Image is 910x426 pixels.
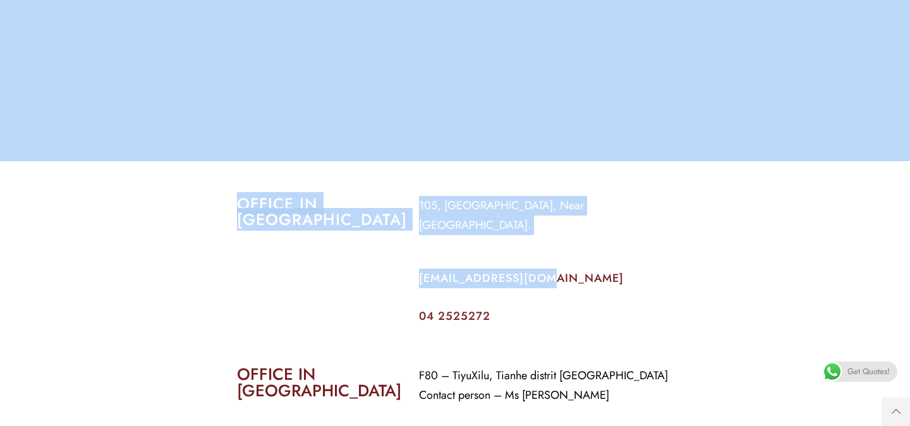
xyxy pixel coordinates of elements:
[847,362,890,382] span: Get Quotes!
[419,196,673,235] p: 105, [GEOGRAPHIC_DATA], Near [GEOGRAPHIC_DATA].
[419,308,490,324] a: 04 2525272
[419,270,624,286] a: [EMAIL_ADDRESS][DOMAIN_NAME]
[419,366,673,405] p: F80 – TiyuXilu, Tianhe distrit [GEOGRAPHIC_DATA] Contact person – Ms [PERSON_NAME]
[237,196,400,228] h2: OFFICE IN [GEOGRAPHIC_DATA]
[237,366,400,399] h2: OFFICE IN [GEOGRAPHIC_DATA]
